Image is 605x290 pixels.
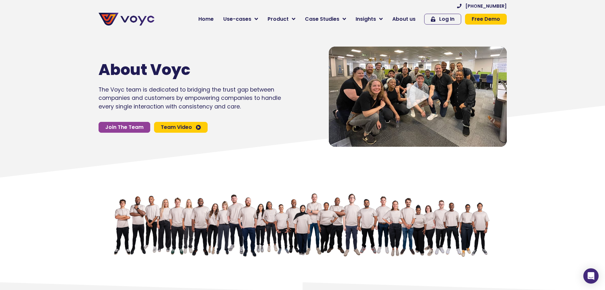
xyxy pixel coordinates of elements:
[218,13,263,26] a: Use-cases
[223,15,251,23] span: Use-cases
[405,83,431,110] div: Video play button
[439,17,454,22] span: Log In
[583,268,599,284] div: Open Intercom Messenger
[392,15,416,23] span: About us
[99,122,150,133] a: Join The Team
[99,86,281,111] p: The Voyc team is dedicated to bridging the trust gap between companies and customers by empowerin...
[99,61,262,79] h1: About Voyc
[268,15,289,23] span: Product
[99,13,154,26] img: voyc-full-logo
[387,13,420,26] a: About us
[300,13,351,26] a: Case Studies
[194,13,218,26] a: Home
[472,17,500,22] span: Free Demo
[465,14,507,25] a: Free Demo
[105,125,144,130] span: Join The Team
[351,13,387,26] a: Insights
[154,122,208,133] a: Team Video
[465,4,507,8] span: [PHONE_NUMBER]
[161,125,192,130] span: Team Video
[424,14,461,25] a: Log In
[457,4,507,8] a: [PHONE_NUMBER]
[198,15,214,23] span: Home
[263,13,300,26] a: Product
[356,15,376,23] span: Insights
[305,15,339,23] span: Case Studies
